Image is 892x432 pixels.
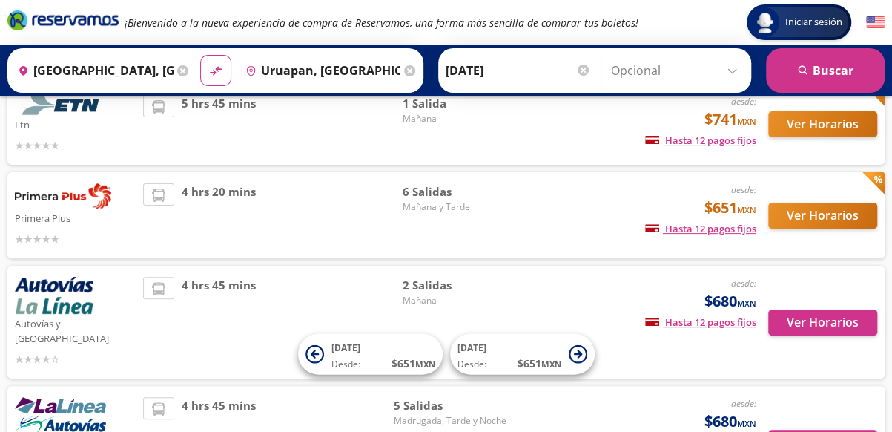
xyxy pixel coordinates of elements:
[704,197,756,219] span: $651
[768,111,877,137] button: Ver Horarios
[403,294,506,307] span: Mañana
[394,414,506,428] span: Madrugada, Tarde y Noche
[403,277,506,294] span: 2 Salidas
[298,334,443,375] button: [DATE]Desde:$651MXN
[7,9,119,36] a: Brand Logo
[541,359,561,370] small: MXN
[731,277,756,289] em: desde:
[415,359,435,370] small: MXN
[392,356,435,371] span: $ 651
[450,334,595,375] button: [DATE]Desde:$651MXN
[15,314,136,346] p: Autovías y [GEOGRAPHIC_DATA]
[518,356,561,371] span: $ 651
[731,95,756,108] em: desde:
[611,52,744,89] input: Opcional
[182,183,256,247] span: 4 hrs 20 mins
[704,108,756,131] span: $741
[125,16,638,30] em: ¡Bienvenido a la nueva experiencia de compra de Reservamos, una forma más sencilla de comprar tus...
[182,95,256,154] span: 5 hrs 45 mins
[704,290,756,312] span: $680
[768,203,877,229] button: Ver Horarios
[731,183,756,196] em: desde:
[737,204,756,215] small: MXN
[737,116,756,127] small: MXN
[15,95,111,115] img: Etn
[403,112,506,125] span: Mañana
[182,277,256,367] span: 4 hrs 45 mins
[866,13,885,32] button: English
[737,418,756,429] small: MXN
[403,200,506,214] span: Mañana y Tarde
[15,183,111,209] img: Primera Plus
[15,115,136,133] p: Etn
[737,298,756,309] small: MXN
[7,9,119,31] i: Brand Logo
[15,277,93,314] img: Autovías y La Línea
[331,341,360,354] span: [DATE]
[239,52,401,89] input: Buscar Destino
[457,341,486,354] span: [DATE]
[779,15,848,30] span: Iniciar sesión
[768,310,877,336] button: Ver Horarios
[645,315,756,329] span: Hasta 12 pagos fijos
[394,397,506,414] span: 5 Salidas
[731,397,756,410] em: desde:
[15,209,136,226] p: Primera Plus
[403,183,506,200] span: 6 Salidas
[766,48,885,93] button: Buscar
[331,358,360,371] span: Desde:
[12,52,174,89] input: Buscar Origen
[645,222,756,235] span: Hasta 12 pagos fijos
[645,134,756,147] span: Hasta 12 pagos fijos
[457,358,486,371] span: Desde:
[403,95,506,112] span: 1 Salida
[446,52,591,89] input: Elegir Fecha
